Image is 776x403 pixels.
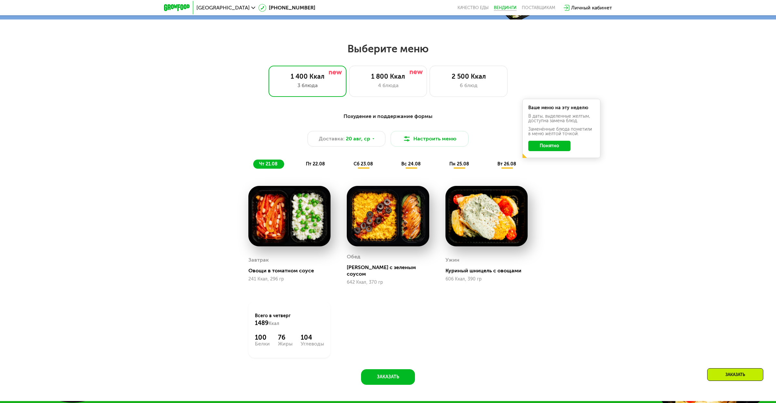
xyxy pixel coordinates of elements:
span: чт 21.08 [259,161,278,167]
div: Ужин [445,255,459,265]
div: 104 [301,333,324,341]
div: 1 800 Ккал [356,72,420,80]
div: 76 [278,333,293,341]
span: Доставка: [319,135,344,143]
button: Настроить меню [391,131,469,147]
div: [PERSON_NAME] с зеленым соусом [347,264,434,277]
a: Вендинги [494,5,517,10]
div: Жиры [278,341,293,346]
div: 4 блюда [356,82,420,89]
span: сб 23.08 [354,161,373,167]
div: Завтрак [248,255,269,265]
div: поставщикам [522,5,555,10]
span: [GEOGRAPHIC_DATA] [196,5,250,10]
div: 1 400 Ккал [275,72,340,80]
div: 241 Ккал, 296 гр [248,277,331,282]
span: 20 авг, ср [346,135,370,143]
button: Понятно [528,141,570,151]
div: 3 блюда [275,82,340,89]
div: 642 Ккал, 370 гр [347,280,429,285]
a: [PHONE_NUMBER] [258,4,315,12]
span: пн 25.08 [449,161,469,167]
div: В даты, выделенные желтым, доступна замена блюд. [528,114,595,123]
div: Заменённые блюда пометили в меню жёлтой точкой. [528,127,595,136]
span: вс 24.08 [401,161,421,167]
div: Личный кабинет [571,4,612,12]
span: Ккал [269,321,279,326]
div: Обед [347,252,360,262]
a: Качество еды [457,5,489,10]
button: Заказать [361,369,415,385]
div: 2 500 Ккал [436,72,501,80]
span: 1489 [255,319,269,327]
div: Похудение и поддержание формы [196,112,580,121]
h2: Выберите меню [21,42,755,55]
div: Углеводы [301,341,324,346]
div: Куриный шницель с овощами [445,267,533,274]
div: 606 Ккал, 390 гр [445,277,528,282]
span: вт 26.08 [497,161,516,167]
div: Белки [255,341,270,346]
div: Ваше меню на эту неделю [528,106,595,110]
div: 6 блюд [436,82,501,89]
span: пт 22.08 [306,161,325,167]
div: Всего в четверг [255,313,324,327]
div: 100 [255,333,270,341]
div: Заказать [707,368,763,381]
div: Овощи в томатном соусе [248,267,336,274]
